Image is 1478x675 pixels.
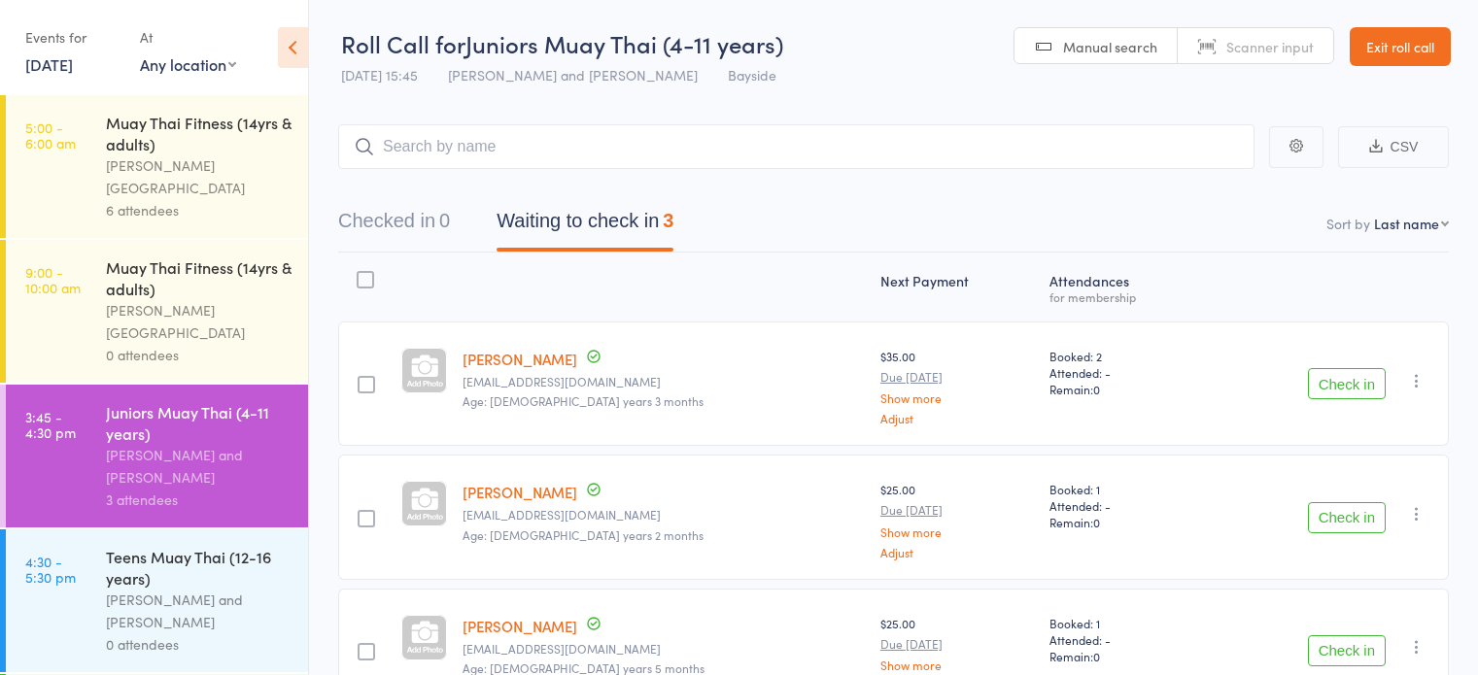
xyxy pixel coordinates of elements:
[106,256,292,299] div: Muay Thai Fitness (14yrs & adults)
[106,589,292,633] div: [PERSON_NAME] and [PERSON_NAME]
[1049,514,1199,530] span: Remain:
[1308,502,1386,533] button: Check in
[1049,648,1199,664] span: Remain:
[140,53,236,75] div: Any location
[106,299,292,344] div: [PERSON_NAME][GEOGRAPHIC_DATA]
[106,633,292,656] div: 0 attendees
[463,392,704,409] span: Age: [DEMOGRAPHIC_DATA] years 3 months
[25,554,76,585] time: 4:30 - 5:30 pm
[465,27,783,59] span: Juniors Muay Thai (4-11 years)
[497,200,673,252] button: Waiting to check in3
[6,95,308,238] a: 5:00 -6:00 amMuay Thai Fitness (14yrs & adults)[PERSON_NAME][GEOGRAPHIC_DATA]6 attendees
[1338,126,1449,168] button: CSV
[880,658,1034,671] a: Show more
[1049,631,1199,648] span: Attended: -
[1093,381,1100,397] span: 0
[463,616,577,636] a: [PERSON_NAME]
[1093,514,1100,530] span: 0
[106,344,292,366] div: 0 attendees
[1049,364,1199,381] span: Attended: -
[1308,368,1386,399] button: Check in
[663,210,673,231] div: 3
[106,489,292,511] div: 3 attendees
[106,112,292,154] div: Muay Thai Fitness (14yrs & adults)
[880,546,1034,558] a: Adjust
[463,349,577,369] a: [PERSON_NAME]
[880,481,1034,557] div: $25.00
[880,370,1034,384] small: Due [DATE]
[463,508,865,522] small: jcwa_fulton@outlook.com
[25,21,120,53] div: Events for
[106,199,292,221] div: 6 attendees
[1049,497,1199,514] span: Attended: -
[1049,348,1199,364] span: Booked: 2
[341,65,418,84] span: [DATE] 15:45
[1049,481,1199,497] span: Booked: 1
[880,637,1034,651] small: Due [DATE]
[1049,381,1199,397] span: Remain:
[873,261,1042,313] div: Next Payment
[1226,37,1314,56] span: Scanner input
[6,385,308,527] a: 3:45 -4:30 pmJuniors Muay Thai (4-11 years)[PERSON_NAME] and [PERSON_NAME]3 attendees
[338,200,450,252] button: Checked in0
[1374,214,1439,233] div: Last name
[25,409,76,440] time: 3:45 - 4:30 pm
[25,264,81,295] time: 9:00 - 10:00 am
[463,526,704,543] span: Age: [DEMOGRAPHIC_DATA] years 2 months
[880,525,1034,538] a: Show more
[1350,27,1451,66] a: Exit roll call
[106,546,292,589] div: Teens Muay Thai (12-16 years)
[1093,648,1100,664] span: 0
[728,65,776,84] span: Bayside
[439,210,450,231] div: 0
[1063,37,1157,56] span: Manual search
[25,119,76,151] time: 5:00 - 6:00 am
[1326,214,1370,233] label: Sort by
[140,21,236,53] div: At
[1049,290,1199,303] div: for membership
[106,444,292,489] div: [PERSON_NAME] and [PERSON_NAME]
[463,482,577,502] a: [PERSON_NAME]
[1042,261,1207,313] div: Atten­dances
[448,65,698,84] span: [PERSON_NAME] and [PERSON_NAME]
[880,503,1034,517] small: Due [DATE]
[880,412,1034,424] a: Adjust
[880,348,1034,424] div: $35.00
[6,240,308,383] a: 9:00 -10:00 amMuay Thai Fitness (14yrs & adults)[PERSON_NAME][GEOGRAPHIC_DATA]0 attendees
[1308,635,1386,666] button: Check in
[25,53,73,75] a: [DATE]
[106,401,292,444] div: Juniors Muay Thai (4-11 years)
[338,124,1255,169] input: Search by name
[341,27,465,59] span: Roll Call for
[880,391,1034,404] a: Show more
[463,375,865,388] small: burnettbeata@gmail.com
[106,154,292,199] div: [PERSON_NAME][GEOGRAPHIC_DATA]
[6,529,308,672] a: 4:30 -5:30 pmTeens Muay Thai (12-16 years)[PERSON_NAME] and [PERSON_NAME]0 attendees
[463,642,865,656] small: jcwa_fulton@outlook.com
[1049,615,1199,631] span: Booked: 1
